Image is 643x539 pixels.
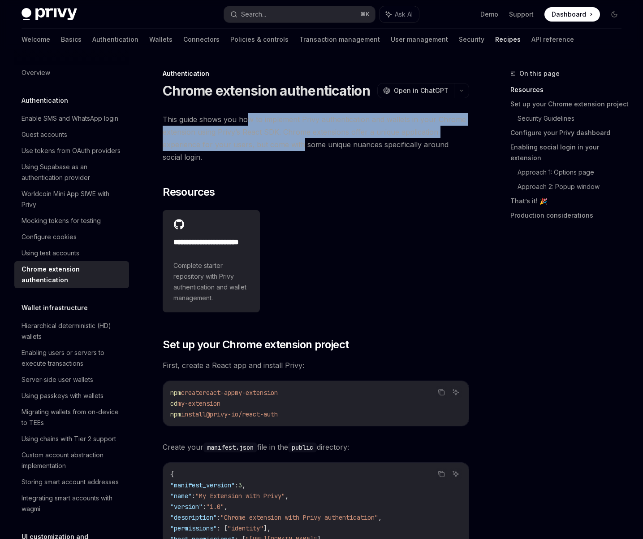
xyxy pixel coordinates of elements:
button: Toggle dark mode [607,7,621,22]
span: @privy-io/react-auth [206,410,278,418]
a: User management [391,29,448,50]
a: Mocking tokens for testing [14,213,129,229]
span: This guide shows you how to implement Privy authentication and wallets in your Chrome extension u... [163,113,469,163]
div: Storing smart account addresses [22,477,119,487]
a: Welcome [22,29,50,50]
span: Resources [163,185,215,199]
span: "permissions" [170,524,217,532]
div: Migrating wallets from on-device to TEEs [22,407,124,428]
button: Ask AI [450,468,462,480]
span: "version" [170,503,203,511]
button: Ask AI [450,386,462,398]
span: Create your file in the directory: [163,441,469,453]
span: : [217,513,220,521]
div: Overview [22,67,50,78]
a: Guest accounts [14,127,129,143]
a: Transaction management [299,29,380,50]
span: "identity" [228,524,263,532]
span: "manifest_version" [170,481,235,489]
code: manifest.json [203,443,257,452]
code: public [288,443,317,452]
div: Integrating smart accounts with wagmi [22,493,124,514]
div: Mocking tokens for testing [22,215,101,226]
a: Enabling users or servers to execute transactions [14,345,129,372]
div: Use tokens from OAuth providers [22,145,121,156]
h5: Wallet infrastructure [22,302,88,313]
span: my-extension [177,399,220,408]
a: API reference [531,29,574,50]
button: Ask AI [380,6,419,22]
a: Chrome extension authentication [14,261,129,288]
a: Using test accounts [14,245,129,261]
a: Overview [14,65,129,81]
span: "description" [170,513,217,521]
a: Approach 2: Popup window [518,180,629,194]
span: , [378,513,382,521]
div: Worldcoin Mini App SIWE with Privy [22,188,124,210]
span: cd [170,399,177,408]
span: "1.0" [206,503,224,511]
button: Open in ChatGPT [377,83,454,98]
a: Demo [480,10,498,19]
div: Using test accounts [22,248,79,259]
h1: Chrome extension authentication [163,83,370,99]
div: Custom account abstraction implementation [22,450,124,471]
span: : [ [217,524,228,532]
span: , [224,503,228,511]
span: my-extension [235,389,278,397]
a: Storing smart account addresses [14,474,129,490]
span: Dashboard [552,10,586,19]
a: Hierarchical deterministic (HD) wallets [14,318,129,345]
span: Open in ChatGPT [394,86,449,95]
a: Wallets [149,29,173,50]
span: ⌘ K [360,11,370,18]
span: ], [263,524,271,532]
span: react-app [203,389,235,397]
a: Integrating smart accounts with wagmi [14,490,129,517]
span: npm [170,389,181,397]
button: Copy the contents from the code block [436,468,447,480]
a: Basics [61,29,82,50]
a: Recipes [495,29,521,50]
a: Connectors [183,29,220,50]
a: Security Guidelines [518,111,629,126]
span: : [192,492,195,500]
a: Enabling social login in your extension [510,140,629,165]
div: Search... [241,9,266,20]
button: Search...⌘K [224,6,375,22]
span: , [285,492,289,500]
div: Hierarchical deterministic (HD) wallets [22,320,124,342]
a: Migrating wallets from on-device to TEEs [14,404,129,431]
div: Server-side user wallets [22,374,93,385]
a: Use tokens from OAuth providers [14,143,129,159]
span: Ask AI [395,10,413,19]
span: : [235,481,238,489]
span: "My Extension with Privy" [195,492,285,500]
div: Using Supabase as an authentication provider [22,162,124,183]
div: Using passkeys with wallets [22,390,104,401]
span: "name" [170,492,192,500]
span: Set up your Chrome extension project [163,337,349,352]
div: Chrome extension authentication [22,264,124,285]
a: Using chains with Tier 2 support [14,431,129,447]
div: Using chains with Tier 2 support [22,434,116,444]
a: Authentication [92,29,138,50]
a: Support [509,10,534,19]
span: install [181,410,206,418]
a: Policies & controls [230,29,289,50]
div: Enabling users or servers to execute transactions [22,347,124,369]
a: That’s it! 🎉 [510,194,629,208]
a: Security [459,29,484,50]
a: Approach 1: Options page [518,165,629,180]
span: "Chrome extension with Privy authentication" [220,513,378,521]
a: Using Supabase as an authentication provider [14,159,129,186]
span: Complete starter repository with Privy authentication and wallet management. [173,260,249,303]
a: Configure cookies [14,229,129,245]
a: Resources [510,83,629,97]
button: Copy the contents from the code block [436,386,447,398]
a: **** **** **** **** ****Complete starter repository with Privy authentication and wallet management. [163,210,260,312]
a: Using passkeys with wallets [14,388,129,404]
span: First, create a React app and install Privy: [163,359,469,372]
span: create [181,389,203,397]
h5: Authentication [22,95,68,106]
